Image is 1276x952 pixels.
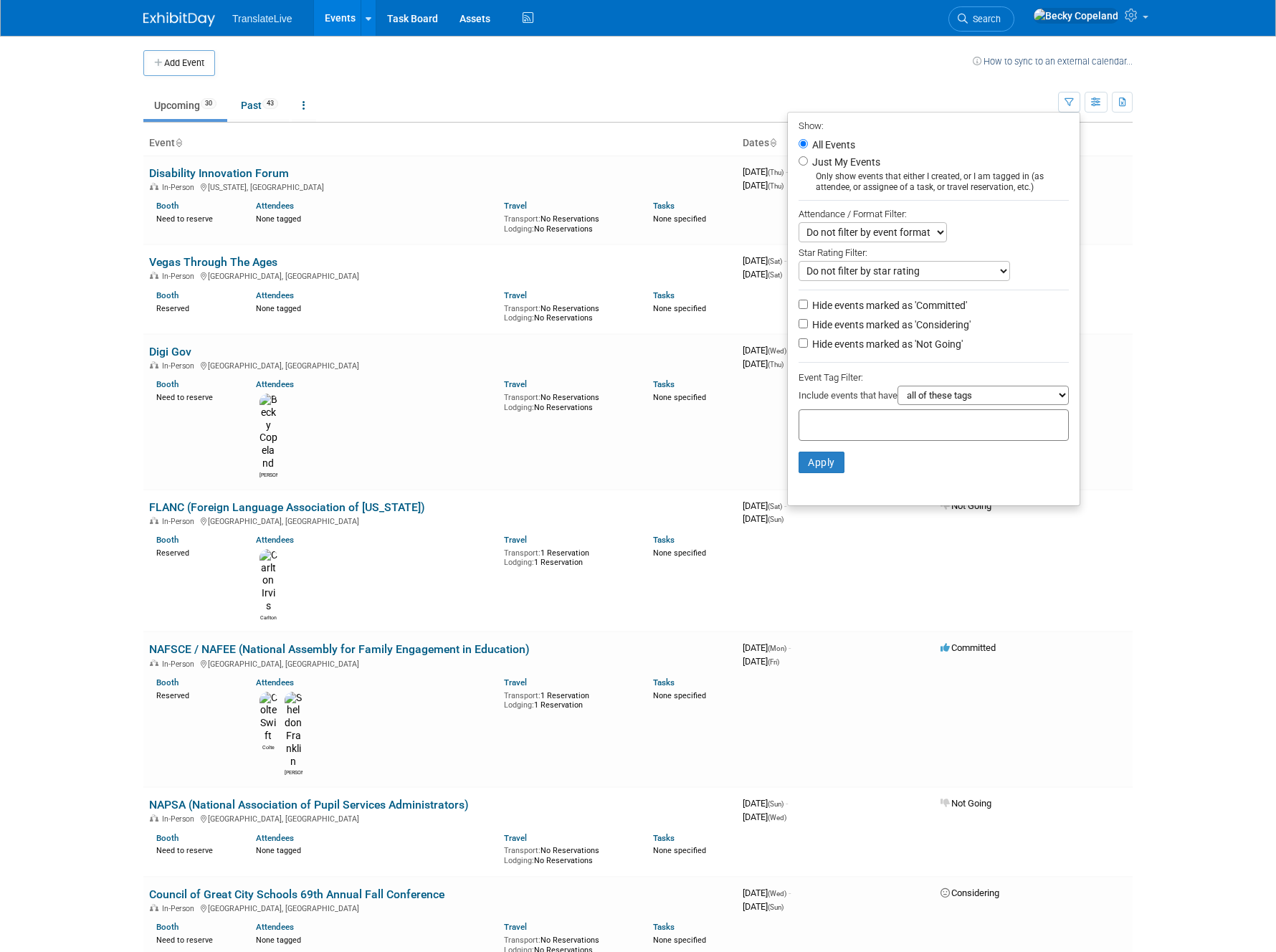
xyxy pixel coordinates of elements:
[256,379,294,389] a: Attendees
[743,656,779,667] span: [DATE]
[743,500,786,511] span: [DATE]
[504,833,527,843] a: Travel
[743,642,791,653] span: [DATE]
[285,768,303,776] div: Sheldon Franklin
[149,166,289,180] a: Disability Innovation Forum
[948,6,1014,32] a: Search
[156,677,178,687] a: Booth
[1033,8,1119,24] img: Becky Copeland
[504,535,527,545] a: Travel
[768,271,782,279] span: (Sat)
[156,843,234,856] div: Need to reserve
[260,549,277,613] img: Carlton Irvis
[743,513,784,524] span: [DATE]
[150,361,158,368] img: In-Person Event
[162,904,199,913] span: In-Person
[256,922,294,932] a: Attendees
[768,347,786,355] span: (Wed)
[789,642,791,653] span: -
[162,517,199,526] span: In-Person
[504,390,632,412] div: No Reservations No Reservations
[743,345,791,356] span: [DATE]
[973,56,1133,67] a: How to sync to an external calendar...
[784,500,786,511] span: -
[156,922,178,932] a: Booth
[150,517,158,524] img: In-Person Event
[653,379,675,389] a: Tasks
[743,901,784,912] span: [DATE]
[941,798,991,809] span: Not Going
[156,833,178,843] a: Booth
[150,272,158,279] img: In-Person Event
[653,936,706,945] span: None specified
[809,155,880,169] label: Just My Events
[799,386,1069,409] div: Include events that have
[149,902,731,913] div: [GEOGRAPHIC_DATA], [GEOGRAPHIC_DATA]
[799,171,1069,193] div: Only show events that either I created, or I am tagged in (as attendee, or assignee of a task, or...
[149,345,191,358] a: Digi Gov
[504,700,534,710] span: Lodging:
[653,677,675,687] a: Tasks
[743,255,786,266] span: [DATE]
[504,558,534,567] span: Lodging:
[232,13,292,24] span: TranslateLive
[143,131,737,156] th: Event
[143,50,215,76] button: Add Event
[799,116,1069,134] div: Show:
[149,887,444,901] a: Council of Great City Schools 69th Annual Fall Conference
[143,92,227,119] a: Upcoming30
[504,936,541,945] span: Transport:
[150,904,158,911] img: In-Person Event
[809,337,963,351] label: Hide events marked as 'Not Going'
[256,833,294,843] a: Attendees
[156,379,178,389] a: Booth
[504,691,541,700] span: Transport:
[653,290,675,300] a: Tasks
[784,255,786,266] span: -
[653,833,675,843] a: Tasks
[768,644,786,652] span: (Mon)
[162,183,199,192] span: In-Person
[256,301,494,314] div: None tagged
[504,393,541,402] span: Transport:
[768,515,784,523] span: (Sun)
[786,798,788,809] span: -
[150,183,158,190] img: In-Person Event
[149,812,731,824] div: [GEOGRAPHIC_DATA], [GEOGRAPHIC_DATA]
[504,922,527,932] a: Travel
[653,922,675,932] a: Tasks
[256,677,294,687] a: Attendees
[941,500,991,511] span: Not Going
[768,361,784,368] span: (Thu)
[149,515,731,526] div: [GEOGRAPHIC_DATA], [GEOGRAPHIC_DATA]
[149,500,425,514] a: FLANC (Foreign Language Association of [US_STATE])
[504,856,534,865] span: Lodging:
[769,137,776,148] a: Sort by Start Date
[768,658,779,666] span: (Fri)
[504,843,632,865] div: No Reservations No Reservations
[162,660,199,669] span: In-Person
[504,214,541,224] span: Transport:
[260,613,277,622] div: Carlton Irvis
[653,214,706,224] span: None specified
[504,548,541,558] span: Transport:
[504,379,527,389] a: Travel
[156,535,178,545] a: Booth
[768,890,786,898] span: (Wed)
[504,301,632,323] div: No Reservations No Reservations
[799,452,844,473] button: Apply
[175,137,182,148] a: Sort by Event Name
[149,255,277,269] a: Vegas Through The Ages
[653,846,706,855] span: None specified
[156,211,234,224] div: Need to reserve
[504,201,527,211] a: Travel
[156,201,178,211] a: Booth
[743,180,784,191] span: [DATE]
[809,298,967,313] label: Hide events marked as 'Committed'
[156,688,234,701] div: Reserved
[149,270,731,281] div: [GEOGRAPHIC_DATA], [GEOGRAPHIC_DATA]
[653,535,675,545] a: Tasks
[743,269,782,280] span: [DATE]
[809,140,855,150] label: All Events
[260,394,277,470] img: Becky Copeland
